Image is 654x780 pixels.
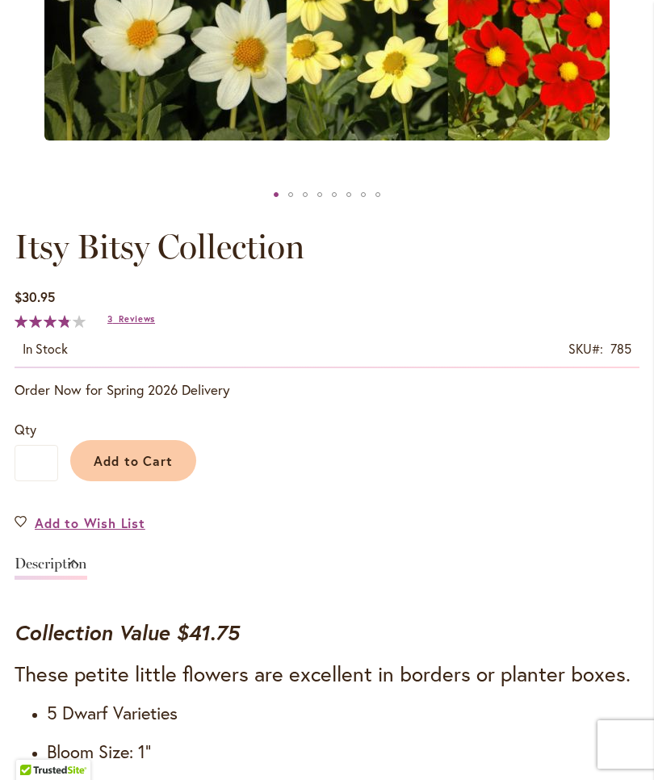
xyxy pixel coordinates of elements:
span: 3 [107,313,113,325]
div: Itsy Bitsy Collection [356,182,371,207]
span: Qty [15,421,36,438]
span: In stock [23,340,68,357]
iframe: Launch Accessibility Center [12,723,57,768]
div: Itsy Bitsy Collection [298,182,312,207]
span: Reviews [119,313,155,325]
div: Itsy Bitsy Collection [371,182,385,207]
div: Itsy Bitsy Collection [327,182,342,207]
div: 76% [15,315,86,328]
span: Itsy Bitsy Collection [15,226,305,267]
strong: SKU [568,340,603,357]
a: Add to Wish List [15,514,145,532]
div: Itsy Bitsy Collection [312,182,327,207]
h3: These petite little flowers are excellent in borders or planter boxes. [15,661,639,686]
span: $30.95 [15,288,55,305]
strong: Collection Value $41.75 [15,619,239,646]
button: Add to Cart [70,440,196,481]
p: Order Now for Spring 2026 Delivery [15,380,639,400]
div: Itsy Bitsy Collection [269,182,283,207]
h4: 5 Dwarf Varieties [47,702,639,724]
a: Description [15,556,87,580]
div: Itsy Bitsy Collection [342,182,356,207]
span: Add to Cart [94,452,174,469]
h4: Bloom Size: 1" [47,740,639,763]
div: Itsy Bitsy Collection [283,182,298,207]
a: 3 Reviews [107,313,155,325]
div: 785 [610,340,631,359]
div: Availability [23,340,68,359]
span: Add to Wish List [35,514,145,532]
